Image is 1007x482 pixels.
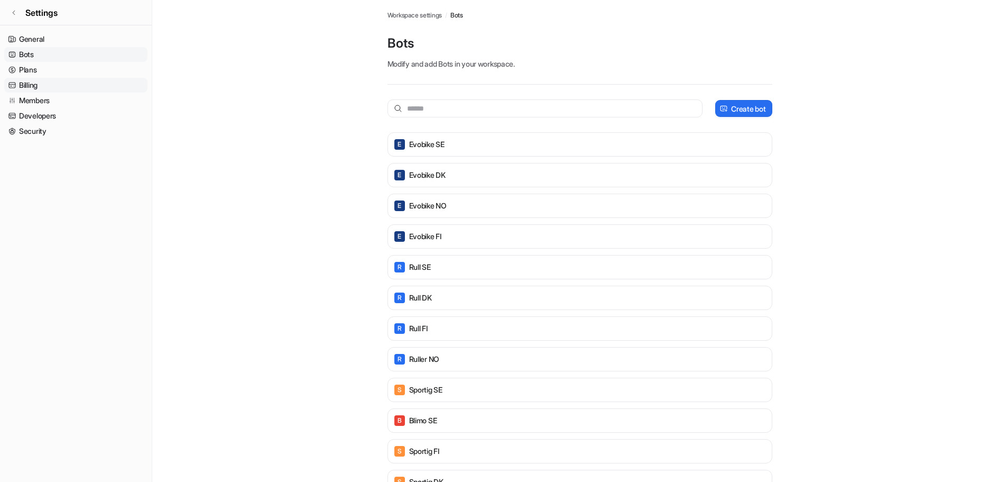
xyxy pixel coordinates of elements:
[394,415,405,426] span: B
[394,293,405,303] span: R
[409,323,428,334] p: Rull FI
[719,105,728,113] img: create
[394,139,405,150] span: E
[394,170,405,180] span: E
[387,35,772,52] p: Bots
[4,124,147,139] a: Security
[25,6,58,19] span: Settings
[394,262,405,272] span: R
[409,446,439,457] p: Sportig FI
[450,11,463,20] a: Bots
[4,62,147,77] a: Plans
[409,170,446,180] p: Evobike DK
[409,139,445,150] p: Evobike SE
[445,11,447,20] span: /
[409,231,441,242] p: Evobike FI
[409,262,431,272] p: Rull SE
[387,58,772,69] p: Modify and add Bots in your workspace.
[4,93,147,108] a: Members
[409,385,442,395] p: Sportig SE
[394,231,405,242] span: E
[409,354,439,365] p: Ruller NO
[409,415,437,426] p: Blimo SE
[4,47,147,62] a: Bots
[394,323,405,334] span: R
[715,100,772,117] button: Create bot
[4,108,147,123] a: Developers
[409,201,447,211] p: Evobike NO
[4,78,147,93] a: Billing
[387,11,442,20] a: Workspace settings
[4,32,147,47] a: General
[394,385,405,395] span: S
[394,354,405,365] span: R
[394,446,405,457] span: S
[409,293,432,303] p: Rull DK
[394,201,405,211] span: E
[731,103,765,114] p: Create bot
